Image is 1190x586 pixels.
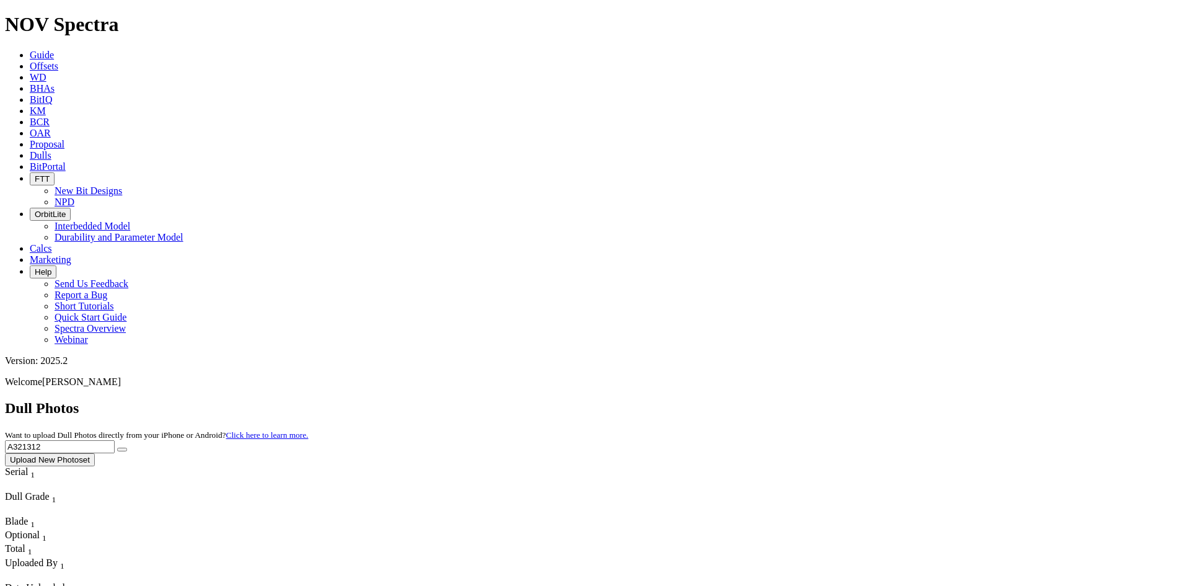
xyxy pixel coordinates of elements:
[5,13,1185,36] h1: NOV Spectra
[30,94,52,105] a: BitIQ
[42,376,121,387] span: [PERSON_NAME]
[30,172,55,185] button: FTT
[5,466,58,480] div: Serial Sort None
[5,516,28,526] span: Blade
[30,254,71,265] a: Marketing
[5,491,92,516] div: Sort None
[60,561,64,570] sub: 1
[5,530,40,540] span: Optional
[5,571,122,582] div: Column Menu
[5,491,50,502] span: Dull Grade
[55,301,114,311] a: Short Tutorials
[226,430,309,440] a: Click here to learn more.
[42,533,46,543] sub: 1
[5,530,48,543] div: Optional Sort None
[5,453,95,466] button: Upload New Photoset
[30,243,52,254] a: Calcs
[30,520,35,529] sub: 1
[5,440,115,453] input: Search Serial Number
[5,491,92,505] div: Dull Grade Sort None
[30,161,66,172] a: BitPortal
[30,117,50,127] a: BCR
[35,210,66,219] span: OrbitLite
[30,150,51,161] a: Dulls
[55,232,183,242] a: Durability and Parameter Model
[30,466,35,477] span: Sort None
[55,290,107,300] a: Report a Bug
[42,530,46,540] span: Sort None
[30,83,55,94] a: BHAs
[30,470,35,479] sub: 1
[5,543,48,557] div: Sort None
[5,530,48,543] div: Sort None
[35,267,51,277] span: Help
[5,355,1185,366] div: Version: 2025.2
[30,516,35,526] span: Sort None
[28,548,32,557] sub: 1
[52,495,56,504] sub: 1
[28,543,32,554] span: Sort None
[30,50,54,60] a: Guide
[55,312,126,322] a: Quick Start Guide
[30,208,71,221] button: OrbitLite
[30,128,51,138] a: OAR
[5,543,25,554] span: Total
[5,557,122,571] div: Uploaded By Sort None
[35,174,50,184] span: FTT
[5,516,48,530] div: Sort None
[55,323,126,334] a: Spectra Overview
[30,61,58,71] a: Offsets
[30,105,46,116] a: KM
[5,505,92,516] div: Column Menu
[30,72,46,82] a: WD
[5,376,1185,388] p: Welcome
[5,400,1185,417] h2: Dull Photos
[30,265,56,278] button: Help
[5,557,58,568] span: Uploaded By
[55,334,88,345] a: Webinar
[5,466,58,491] div: Sort None
[5,557,122,582] div: Sort None
[5,480,58,491] div: Column Menu
[5,466,28,477] span: Serial
[5,543,48,557] div: Total Sort None
[55,197,74,207] a: NPD
[52,491,56,502] span: Sort None
[5,430,308,440] small: Want to upload Dull Photos directly from your iPhone or Android?
[5,516,48,530] div: Blade Sort None
[60,557,64,568] span: Sort None
[55,185,122,196] a: New Bit Designs
[55,278,128,289] a: Send Us Feedback
[30,139,64,149] a: Proposal
[55,221,130,231] a: Interbedded Model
